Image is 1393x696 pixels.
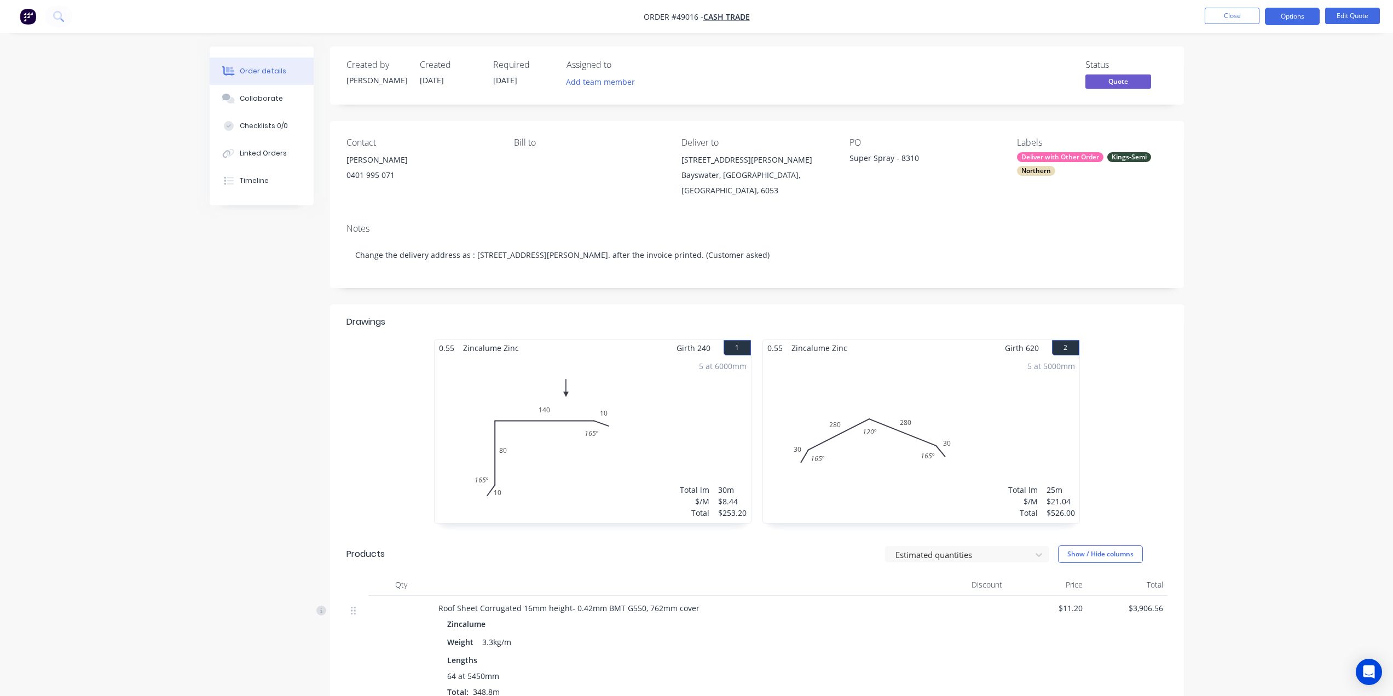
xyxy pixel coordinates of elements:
div: Linked Orders [240,148,287,158]
div: Deliver to [681,137,831,148]
div: Super Spray - 8310 [849,152,986,168]
div: Notes [346,223,1167,234]
span: Quote [1085,74,1151,88]
div: Order details [240,66,286,76]
div: $253.20 [718,507,747,519]
span: 0.55 [435,340,459,356]
div: Zincalume [447,616,490,632]
div: 5 at 5000mm [1027,360,1075,372]
div: 30m [718,484,747,496]
div: $/M [680,496,709,507]
div: $526.00 [1047,507,1075,519]
div: Checklists 0/0 [240,121,288,131]
div: Kings-Semi [1107,152,1151,162]
span: Roof Sheet Corrugated 16mm height- 0.42mm BMT G550, 762mm cover [438,603,700,613]
button: 1 [724,340,751,355]
div: $/M [1008,496,1038,507]
div: [PERSON_NAME] [346,74,407,86]
div: Total [1087,574,1167,596]
span: Lengths [447,654,477,666]
div: Drawings [346,315,385,329]
div: Labels [1017,137,1167,148]
div: 0108014010165º165º5 at 6000mmTotal lm$/MTotal30m$8.44$253.20 [435,356,751,523]
span: Girth 620 [1005,340,1039,356]
div: Deliver with Other Order [1017,152,1103,162]
div: Created [420,60,480,70]
div: Qty [368,574,434,596]
span: Girth 240 [677,340,710,356]
div: Discount [927,574,1007,596]
div: 0401 995 071 [346,168,496,183]
span: [DATE] [493,75,517,85]
button: Add team member [560,74,640,89]
div: $21.04 [1047,496,1075,507]
div: Bayswater, [GEOGRAPHIC_DATA], [GEOGRAPHIC_DATA], 6053 [681,168,831,198]
span: $11.20 [1011,602,1083,614]
div: Status [1085,60,1167,70]
div: Change the delivery address as : [STREET_ADDRESS][PERSON_NAME]. after the invoice printed. (Custo... [346,238,1167,272]
div: Required [493,60,553,70]
span: Zincalume Zinc [459,340,523,356]
span: Order #49016 - [644,11,703,22]
button: Add team member [567,74,641,89]
div: [STREET_ADDRESS][PERSON_NAME] [681,152,831,168]
div: PO [849,137,999,148]
span: $3,906.56 [1091,602,1163,614]
span: [DATE] [420,75,444,85]
div: Total [680,507,709,519]
button: Timeline [210,167,314,194]
span: 64 at 5450mm [447,670,499,682]
div: 25m [1047,484,1075,496]
div: 03028028030165º120º165º5 at 5000mmTotal lm$/MTotal25m$21.04$526.00 [763,356,1079,523]
div: Assigned to [567,60,676,70]
div: Products [346,548,385,561]
span: 0.55 [763,340,787,356]
button: Checklists 0/0 [210,112,314,140]
button: Collaborate [210,85,314,112]
div: [PERSON_NAME]0401 995 071 [346,152,496,187]
button: Edit Quote [1325,8,1380,24]
a: Cash Trade [703,11,750,22]
div: Timeline [240,176,269,186]
div: Total [1008,507,1038,519]
img: Factory [20,8,36,25]
div: Northern [1017,166,1055,176]
span: Zincalume Zinc [787,340,852,356]
div: Bill to [514,137,664,148]
div: Contact [346,137,496,148]
div: Created by [346,60,407,70]
div: Weight [447,634,478,650]
div: Open Intercom Messenger [1356,659,1382,685]
div: 5 at 6000mm [699,360,747,372]
button: Options [1265,8,1320,25]
div: Total lm [1008,484,1038,496]
div: $8.44 [718,496,747,507]
button: Close [1205,8,1259,24]
button: Linked Orders [210,140,314,167]
button: Show / Hide columns [1058,545,1143,563]
div: [PERSON_NAME] [346,152,496,168]
div: 3.3kg/m [478,634,516,650]
div: Collaborate [240,94,283,103]
div: Total lm [680,484,709,496]
button: 2 [1052,340,1079,355]
div: [STREET_ADDRESS][PERSON_NAME]Bayswater, [GEOGRAPHIC_DATA], [GEOGRAPHIC_DATA], 6053 [681,152,831,198]
button: Order details [210,57,314,85]
div: Price [1007,574,1087,596]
